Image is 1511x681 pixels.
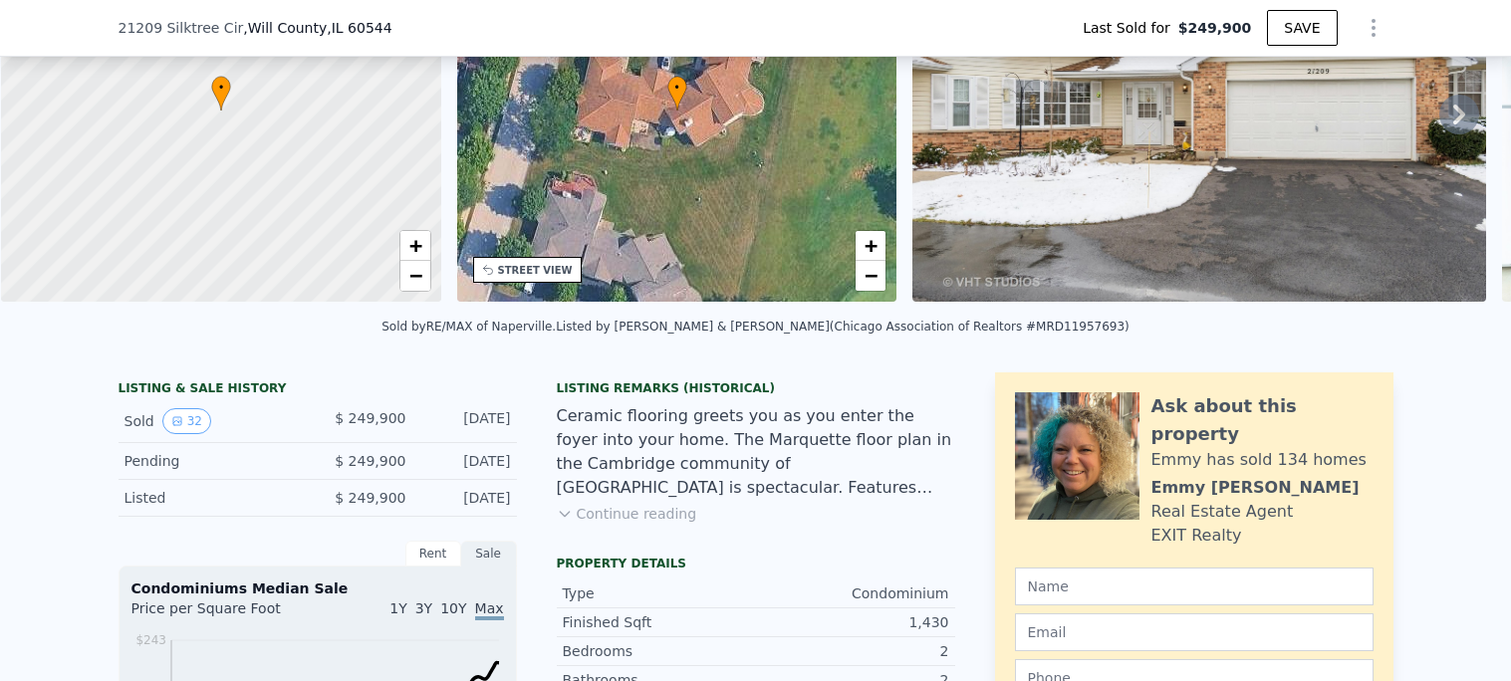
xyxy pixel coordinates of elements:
div: 2 [756,641,949,661]
span: − [408,263,421,288]
button: Show Options [1354,8,1393,48]
span: Last Sold for [1083,18,1178,38]
div: Listed [125,488,302,508]
div: [DATE] [422,451,511,471]
div: Bedrooms [563,641,756,661]
div: EXIT Realty [1151,524,1242,548]
span: $ 249,900 [335,453,405,469]
div: Condominium [756,583,949,603]
span: Max [475,600,504,620]
span: $249,900 [1178,18,1252,38]
a: Zoom in [400,231,430,261]
span: + [408,233,421,258]
div: Listed by [PERSON_NAME] & [PERSON_NAME] (Chicago Association of Realtors #MRD11957693) [556,320,1130,334]
div: Emmy [PERSON_NAME] [1151,476,1360,500]
div: Sale [461,541,517,567]
a: Zoom in [856,231,885,261]
div: Sold [125,408,302,434]
input: Email [1015,613,1374,651]
span: , Will County [243,18,391,38]
div: Listing Remarks (Historical) [557,380,955,396]
div: Rent [405,541,461,567]
div: • [211,76,231,111]
div: STREET VIEW [498,263,573,278]
button: Continue reading [557,504,697,524]
div: Emmy has sold 134 homes [1151,448,1367,472]
a: Zoom out [856,261,885,291]
span: − [865,263,878,288]
span: 1Y [389,600,406,616]
div: • [667,76,687,111]
div: 1,430 [756,612,949,632]
button: View historical data [162,408,211,434]
span: • [211,79,231,97]
div: Price per Square Foot [131,598,318,630]
div: [DATE] [422,488,511,508]
div: Pending [125,451,302,471]
div: Ask about this property [1151,392,1374,448]
span: 10Y [440,600,466,616]
div: Condominiums Median Sale [131,578,504,598]
span: • [667,79,687,97]
span: $ 249,900 [335,490,405,506]
span: 3Y [415,600,432,616]
div: Sold by RE/MAX of Naperville . [381,320,556,334]
div: Ceramic flooring greets you as you enter the foyer into your home. The Marquette floor plan in th... [557,404,955,500]
span: + [865,233,878,258]
input: Name [1015,567,1374,605]
span: $ 249,900 [335,410,405,426]
span: , IL 60544 [327,20,391,36]
a: Zoom out [400,261,430,291]
div: LISTING & SALE HISTORY [119,380,517,400]
tspan: $243 [135,633,166,647]
div: Real Estate Agent [1151,500,1294,524]
span: 21209 Silktree Cir [119,18,244,38]
div: [DATE] [422,408,511,434]
div: Finished Sqft [563,612,756,632]
div: Property details [557,556,955,571]
div: Type [563,583,756,603]
button: SAVE [1267,10,1337,46]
